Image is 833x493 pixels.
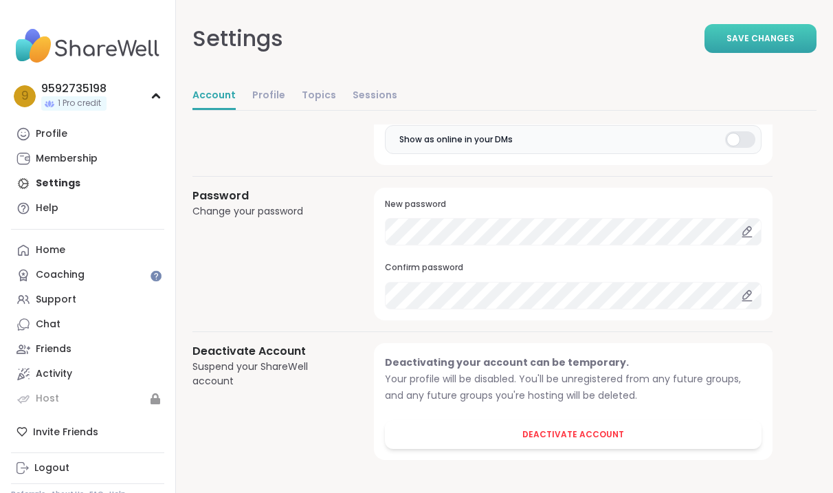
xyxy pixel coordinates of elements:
h3: New password [385,199,762,210]
a: Host [11,386,164,411]
a: Logout [11,456,164,481]
a: Chat [11,312,164,337]
div: Suspend your ShareWell account [192,360,341,388]
a: Profile [11,122,164,146]
span: 1 Pro credit [58,98,101,109]
a: Profile [252,83,285,110]
div: Host [36,392,59,406]
span: Save Changes [726,32,795,45]
div: Home [36,243,65,257]
a: Topics [302,83,336,110]
a: Coaching [11,263,164,287]
h3: Deactivate Account [192,343,341,360]
a: Sessions [353,83,397,110]
span: 9 [21,87,29,105]
a: Help [11,196,164,221]
h3: Password [192,188,341,204]
div: Help [36,201,58,215]
iframe: Spotlight [151,270,162,281]
span: Show as online in your DMs [399,133,513,146]
div: Support [36,293,76,307]
span: Your profile will be disabled. You'll be unregistered from any future groups, and any future grou... [385,372,741,402]
a: Home [11,238,164,263]
a: Friends [11,337,164,362]
div: Change your password [192,204,341,219]
h3: Confirm password [385,262,762,274]
a: Account [192,83,236,110]
a: Membership [11,146,164,171]
div: Profile [36,127,67,141]
span: Deactivate Account [522,428,624,441]
button: Deactivate Account [385,420,762,449]
div: 9592735198 [41,81,107,96]
div: Invite Friends [11,419,164,444]
div: Chat [36,318,60,331]
div: Activity [36,367,72,381]
span: Deactivating your account can be temporary. [385,355,629,369]
a: Activity [11,362,164,386]
div: Logout [34,461,69,475]
img: ShareWell Nav Logo [11,22,164,70]
button: Save Changes [704,24,817,53]
div: Friends [36,342,71,356]
a: Support [11,287,164,312]
div: Membership [36,152,98,166]
div: Settings [192,22,283,55]
div: Coaching [36,268,85,282]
